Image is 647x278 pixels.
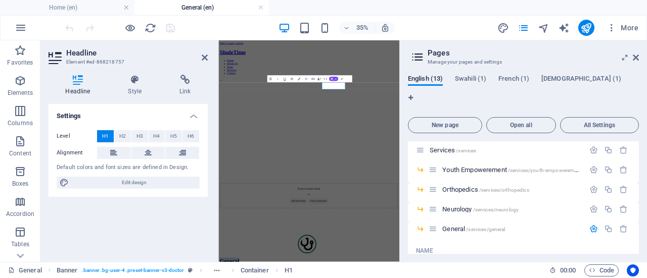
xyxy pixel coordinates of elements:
[124,22,136,34] button: Click here to leave preview mode and continue editing
[295,76,302,83] button: Colors
[604,225,613,233] div: Duplicate
[49,75,111,96] h4: Headline
[589,165,598,174] div: Settings
[6,210,34,218] p: Accordion
[604,205,613,213] div: Duplicate
[339,22,375,34] button: 35%
[57,264,293,276] nav: breadcrumb
[560,117,639,133] button: All Settings
[12,180,29,188] p: Boxes
[145,22,156,34] i: Reload page
[381,23,390,32] i: On resize automatically adjust zoom level to fit chosen device.
[119,130,126,142] span: H2
[439,186,584,193] div: Orthopedics/services/orthopedics
[241,264,269,276] span: Click to select. Double-click to edit
[309,76,316,83] button: Link
[558,22,570,34] i: AI Writer
[49,104,208,122] h4: Settings
[497,22,510,34] button: design
[81,264,184,276] span: . banner .bg-user-4 .preset-banner-v3-doctor
[491,122,551,128] span: Open all
[408,75,639,113] div: Language Tabs
[538,22,550,34] button: navigator
[538,22,549,34] i: Navigator
[153,130,160,142] span: H4
[473,207,519,212] span: /services/neurology
[619,146,628,154] div: Remove
[567,266,569,274] span: :
[486,117,556,133] button: Open all
[455,73,486,87] span: Swahili (1)
[57,264,78,276] span: Click to select. Double-click to edit
[607,23,638,33] span: More
[479,187,529,193] span: /services/orthopedics
[442,166,581,174] span: Click to open page
[498,73,529,87] span: French (1)
[329,77,338,81] button: AI
[408,117,482,133] button: New page
[322,76,329,83] button: HTML
[442,205,519,213] span: Neurology
[428,48,639,58] h2: Pages
[408,73,443,87] span: English (13)
[285,264,293,276] span: Click to select. Double-click to edit
[518,22,529,34] i: Pages (Ctrl+Alt+S)
[335,78,337,80] span: AI
[442,186,529,193] span: Orthopedics
[163,75,208,96] h4: Link
[114,130,131,142] button: H2
[8,264,42,276] a: Click to cancel selection. Double-click to open Pages
[508,168,582,173] span: /services/youth-empowerement
[302,76,309,83] button: Icons
[182,130,199,142] button: H6
[558,22,570,34] button: text_generator
[439,226,584,232] div: General/services/general
[619,205,628,213] div: Remove
[619,165,628,174] div: Remove
[8,89,33,97] p: Elements
[589,264,614,276] span: Code
[549,264,576,276] h6: Session time
[627,264,639,276] button: Usercentrics
[102,130,109,142] span: H1
[188,267,193,273] i: This element is a customizable preset
[281,76,288,83] button: Underline (Ctrl+U)
[188,130,194,142] span: H6
[518,22,530,34] button: pages
[604,146,613,154] div: Duplicate
[604,165,613,174] div: Duplicate
[11,240,29,248] p: Tables
[57,163,200,172] div: Default colors and font sizes are defined in Design.
[66,58,188,67] h3: Element #ed-868218757
[136,130,143,142] span: H3
[170,130,177,142] span: H5
[604,185,613,194] div: Duplicate
[131,130,148,142] button: H3
[589,185,598,194] div: Settings
[619,185,628,194] div: Remove
[338,76,345,83] button: Confirm (Ctrl+⏎)
[589,205,598,213] div: Settings
[8,119,33,127] p: Columns
[97,130,114,142] button: H1
[442,225,505,233] span: General
[7,59,33,67] p: Favorites
[541,73,621,87] span: [DEMOGRAPHIC_DATA] (1)
[144,22,156,34] button: reload
[578,20,594,36] button: publish
[619,225,628,233] div: Remove
[466,227,505,232] span: /services/general
[456,148,476,153] span: /services
[428,58,619,67] h3: Manage your pages and settings
[416,247,433,255] p: Name
[57,147,97,159] label: Alignment
[165,130,182,142] button: H5
[57,130,97,142] label: Level
[288,76,295,83] button: Strikethrough
[111,75,163,96] h4: Style
[603,20,642,36] button: More
[439,206,584,212] div: Neurology/services/neurology
[274,76,281,83] button: Italic (Ctrl+I)
[412,122,478,128] span: New page
[430,146,476,154] span: Click to open page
